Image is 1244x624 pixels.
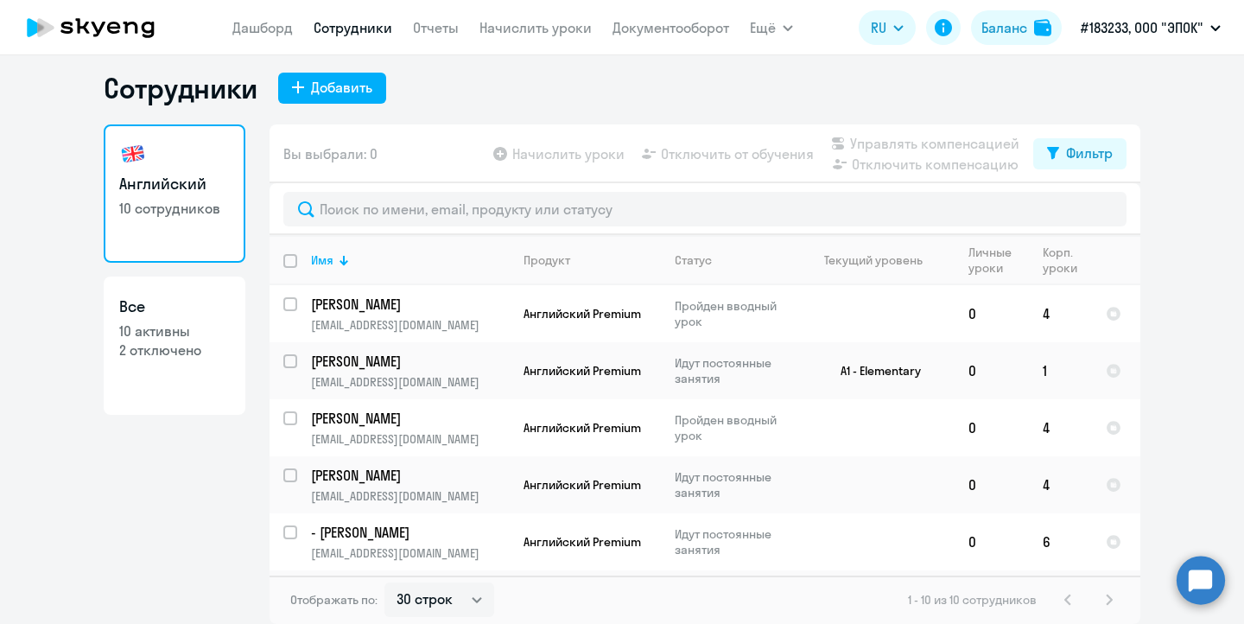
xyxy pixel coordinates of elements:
button: Фильтр [1033,138,1127,169]
p: 2 отключено [119,341,230,360]
div: Продукт [524,252,660,268]
td: 0 [955,342,1029,399]
div: Личные уроки [968,245,1012,276]
img: balance [1034,19,1051,36]
p: 10 сотрудников [119,199,230,218]
td: A1 - Elementary [794,342,955,399]
input: Поиск по имени, email, продукту или статусу [283,192,1127,226]
span: Английский Premium [524,534,641,550]
td: 0 [955,456,1029,513]
a: [PERSON_NAME] [311,409,509,428]
a: Сотрудники [314,19,392,36]
div: Личные уроки [968,245,1028,276]
button: Ещё [750,10,793,45]
td: 4 [1029,285,1092,342]
p: [EMAIL_ADDRESS][DOMAIN_NAME] [311,317,509,333]
a: Начислить уроки [479,19,592,36]
td: 6 [1029,513,1092,570]
p: [EMAIL_ADDRESS][DOMAIN_NAME] [311,488,509,504]
p: [PERSON_NAME] [311,466,506,485]
p: [EMAIL_ADDRESS][DOMAIN_NAME] [311,374,509,390]
a: [PERSON_NAME] [311,352,509,371]
span: Вы выбрали: 0 [283,143,378,164]
a: [PERSON_NAME] [311,466,509,485]
img: english [119,140,147,168]
p: Идут постоянные занятия [675,469,793,500]
div: Продукт [524,252,570,268]
h3: Все [119,296,230,318]
a: Документооборот [612,19,729,36]
span: Английский Premium [524,363,641,379]
a: Английский10 сотрудников [104,124,245,263]
td: 0 [955,285,1029,342]
p: #183233, ООО "ЭПОК" [1081,17,1203,38]
span: Отображать по: [290,592,378,608]
span: 1 - 10 из 10 сотрудников [908,592,1037,608]
button: Балансbalance [971,10,1062,45]
div: Текущий уровень [808,252,954,268]
a: - [PERSON_NAME] [311,523,509,542]
div: Фильтр [1066,143,1113,163]
p: [EMAIL_ADDRESS][DOMAIN_NAME] [311,431,509,447]
p: Идут постоянные занятия [675,526,793,557]
div: Статус [675,252,793,268]
td: 0 [955,513,1029,570]
div: Баланс [981,17,1027,38]
td: 1 [1029,342,1092,399]
span: Английский Premium [524,477,641,493]
span: Английский Premium [524,306,641,322]
div: Имя [311,252,333,268]
p: [PERSON_NAME] [311,409,506,428]
div: Текущий уровень [824,252,923,268]
p: Пройден вводный урок [675,412,793,443]
a: [PERSON_NAME] [311,295,509,314]
a: Дашборд [232,19,293,36]
h1: Сотрудники [104,71,257,105]
td: 4 [1029,456,1092,513]
div: Корп. уроки [1043,245,1077,276]
p: [PERSON_NAME] [311,295,506,314]
a: Отчеты [413,19,459,36]
div: Статус [675,252,712,268]
div: Имя [311,252,509,268]
p: [EMAIL_ADDRESS][DOMAIN_NAME] [311,545,509,561]
p: - [PERSON_NAME] [311,523,506,542]
span: Ещё [750,17,776,38]
span: Английский Premium [524,420,641,436]
p: 10 активны [119,322,230,341]
span: RU [871,17,886,38]
div: Корп. уроки [1043,245,1091,276]
td: 4 [1029,399,1092,456]
div: Добавить [311,77,372,98]
button: Добавить [278,73,386,104]
p: Идут постоянные занятия [675,355,793,386]
a: Все10 активны2 отключено [104,277,245,415]
p: [PERSON_NAME] [311,352,506,371]
button: #183233, ООО "ЭПОК" [1072,7,1229,48]
p: Пройден вводный урок [675,298,793,329]
td: 0 [955,399,1029,456]
h3: Английский [119,173,230,195]
button: RU [859,10,916,45]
